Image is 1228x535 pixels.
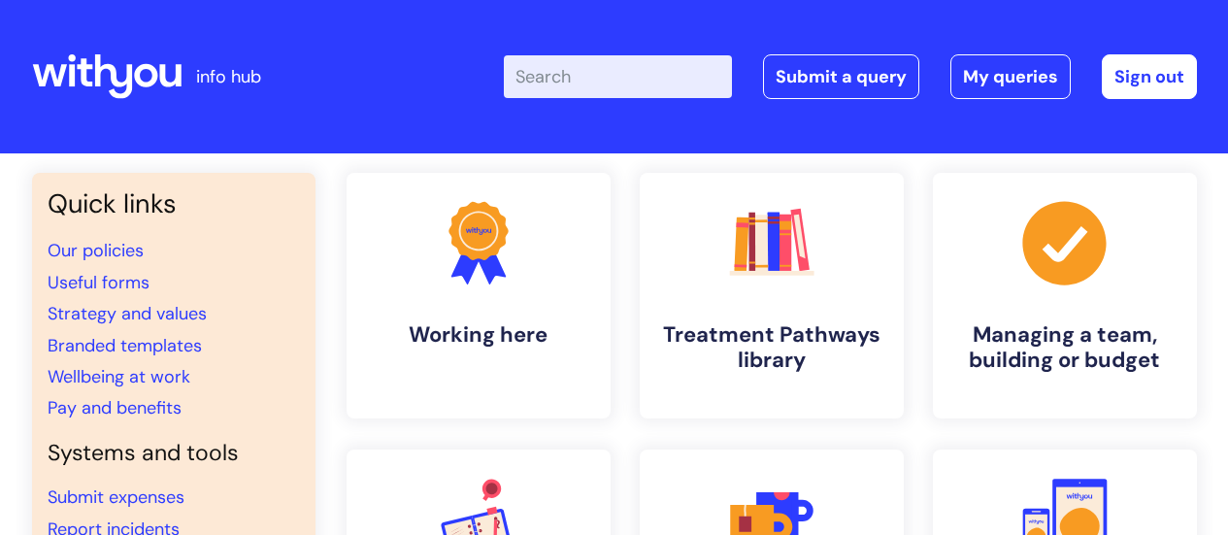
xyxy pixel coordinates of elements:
input: Search [504,55,732,98]
h4: Treatment Pathways library [655,322,888,374]
a: Branded templates [48,334,202,357]
a: Treatment Pathways library [640,173,904,418]
a: Strategy and values [48,302,207,325]
h4: Systems and tools [48,440,300,467]
a: My queries [950,54,1071,99]
a: Wellbeing at work [48,365,190,388]
a: Working here [347,173,611,418]
a: Pay and benefits [48,396,182,419]
h4: Managing a team, building or budget [948,322,1181,374]
a: Submit expenses [48,485,184,509]
a: Our policies [48,239,144,262]
a: Managing a team, building or budget [933,173,1197,418]
a: Useful forms [48,271,149,294]
a: Sign out [1102,54,1197,99]
p: info hub [196,61,261,92]
div: | - [504,54,1197,99]
h3: Quick links [48,188,300,219]
h4: Working here [362,322,595,348]
a: Submit a query [763,54,919,99]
